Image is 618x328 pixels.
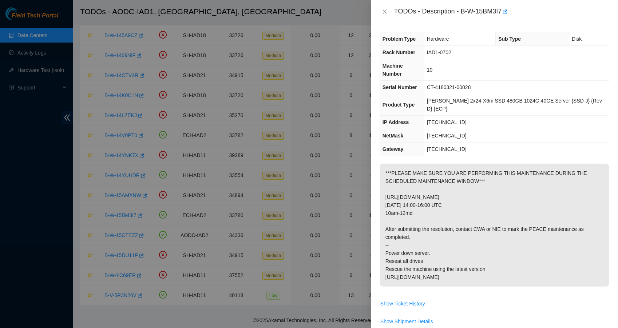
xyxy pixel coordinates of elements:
span: Machine Number [383,63,403,77]
span: Serial Number [383,84,417,90]
span: IAD1-0702 [427,49,451,55]
span: 10 [427,67,433,73]
span: CT-4180321-00028 [427,84,471,90]
span: Problem Type [383,36,416,42]
span: Sub Type [498,36,521,42]
span: [TECHNICAL_ID] [427,119,467,125]
button: Show Shipment Details [380,316,433,327]
span: NetMask [383,133,404,139]
span: Show Shipment Details [380,317,433,325]
span: [PERSON_NAME] 2x24-X6m SSD 480GB 1024G 40GE Server {SSD-J} {Rev D} {ECP} [427,98,602,112]
span: Hardware [427,36,449,42]
span: close [382,9,388,15]
p: ***PLEASE MAKE SURE YOU ARE PERFORMING THIS MAINTENANCE DURING THE SCHEDULED MAINTENANCE WINDOW**... [380,164,609,287]
span: Gateway [383,146,404,152]
span: IP Address [383,119,409,125]
span: Product Type [383,102,415,108]
button: Close [380,8,390,15]
span: Rack Number [383,49,415,55]
span: [TECHNICAL_ID] [427,133,467,139]
span: Show Ticket History [380,300,425,308]
div: TODOs - Description - B-W-15BM3I7 [394,6,609,17]
button: Show Ticket History [380,298,425,309]
span: Disk [572,36,582,42]
span: [TECHNICAL_ID] [427,146,467,152]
